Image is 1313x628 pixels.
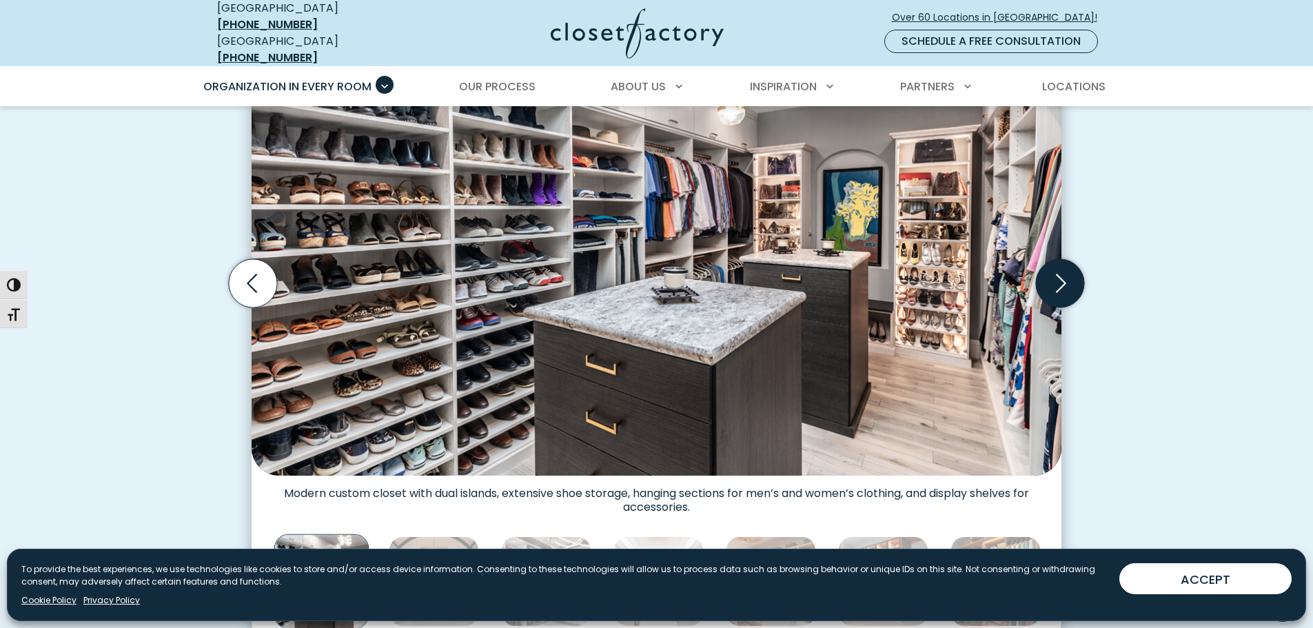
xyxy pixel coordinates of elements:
[21,563,1108,588] p: To provide the best experiences, we use technologies like cookies to store and/or access device i...
[551,8,724,59] img: Closet Factory Logo
[252,53,1061,475] img: Modern custom closet with dual islands, extensive shoe storage, hanging sections for men’s and wo...
[892,10,1108,25] span: Over 60 Locations in [GEOGRAPHIC_DATA]!
[459,79,536,94] span: Our Process
[83,594,140,607] a: Privacy Policy
[750,79,817,94] span: Inspiration
[217,33,417,66] div: [GEOGRAPHIC_DATA]
[891,6,1109,30] a: Over 60 Locations in [GEOGRAPHIC_DATA]!
[884,30,1098,53] a: Schedule a Free Consultation
[21,594,77,607] a: Cookie Policy
[223,254,283,313] button: Previous slide
[252,476,1061,514] figcaption: Modern custom closet with dual islands, extensive shoe storage, hanging sections for men’s and wo...
[838,536,928,627] img: Luxury walk-in custom closet contemporary glass-front wardrobe system in Rocky Mountain melamine ...
[1042,79,1106,94] span: Locations
[726,536,816,627] img: Custom dressing room Rhapsody woodgrain system with illuminated wardrobe rods, angled shoe shelve...
[194,68,1120,106] nav: Primary Menu
[217,17,318,32] a: [PHONE_NUMBER]
[203,79,371,94] span: Organization in Every Room
[1119,563,1292,594] button: ACCEPT
[900,79,955,94] span: Partners
[501,536,591,627] img: Custom walk-in closet with glass shelves, gold hardware, and white built-in drawers
[1030,254,1090,313] button: Next slide
[389,536,479,627] img: Spacious custom walk-in closet with abundant wardrobe space, center island storage
[613,536,704,627] img: White walk-in closet with ornate trim and crown molding, featuring glass shelving
[950,536,1041,627] img: Built-in custom closet Rustic Cherry melamine with glass shelving, angled shoe shelves, and tripl...
[611,79,666,94] span: About Us
[217,50,318,65] a: [PHONE_NUMBER]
